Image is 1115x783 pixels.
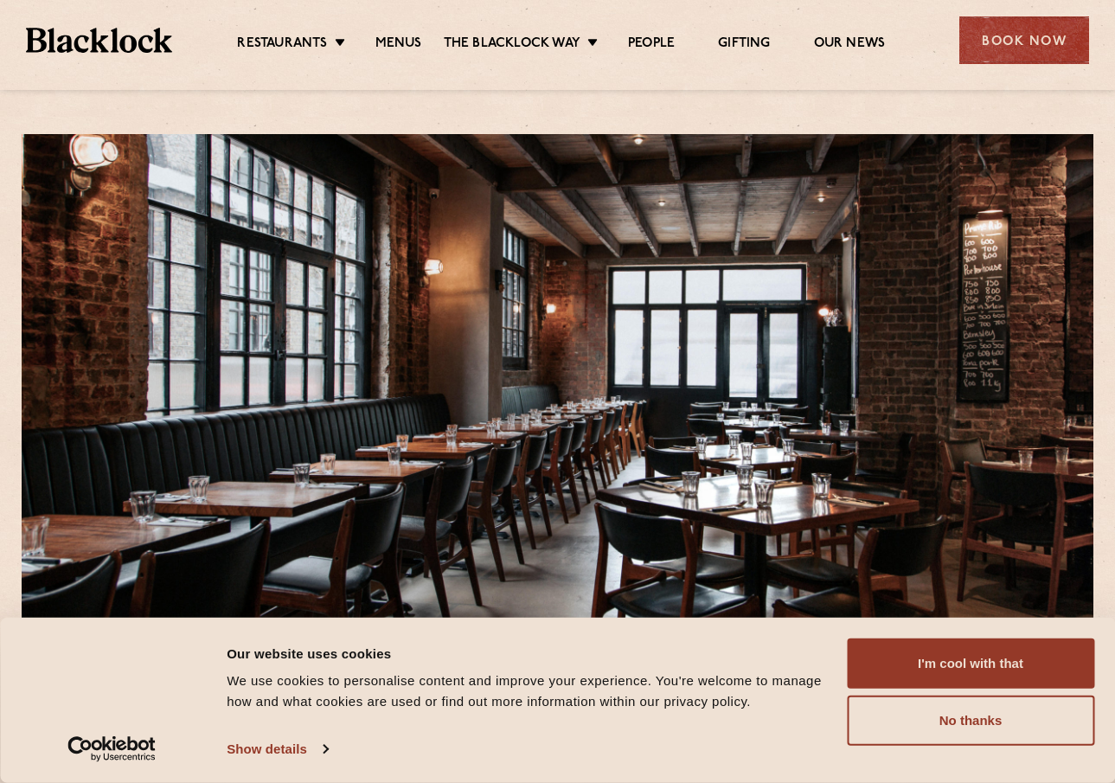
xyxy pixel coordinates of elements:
[375,35,422,55] a: Menus
[628,35,675,55] a: People
[814,35,886,55] a: Our News
[26,28,172,52] img: BL_Textured_Logo-footer-cropped.svg
[227,671,827,712] div: We use cookies to personalise content and improve your experience. You're welcome to manage how a...
[718,35,770,55] a: Gifting
[237,35,327,55] a: Restaurants
[959,16,1089,64] div: Book Now
[227,643,827,664] div: Our website uses cookies
[847,639,1094,689] button: I'm cool with that
[847,696,1094,746] button: No thanks
[444,35,580,55] a: The Blacklock Way
[36,736,188,762] a: Usercentrics Cookiebot - opens in a new window
[227,736,327,762] a: Show details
